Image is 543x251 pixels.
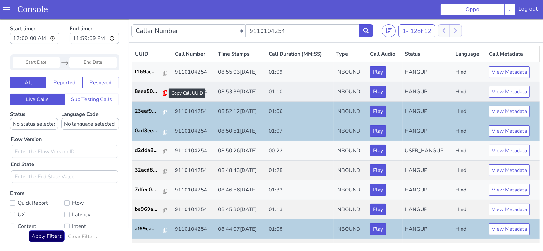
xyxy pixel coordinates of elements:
[10,202,64,211] label: Content
[334,161,367,181] td: INBOUND
[266,141,334,161] td: 01:28
[215,63,266,82] td: 08:53:39[DATE]
[334,141,367,161] td: INBOUND
[334,63,367,82] td: INBOUND
[135,186,170,194] a: be969a...
[135,127,170,135] a: d2dda8...
[172,122,215,141] td: 9110104254
[453,161,487,181] td: Hindi
[10,99,58,110] select: Status
[334,102,367,122] td: INBOUND
[172,161,215,181] td: 9110104254
[453,122,487,141] td: Hindi
[46,58,82,69] button: Reported
[403,82,453,102] td: HANGUP
[10,74,65,86] button: Live Calls
[453,102,487,122] td: Hindi
[10,179,64,188] label: Quick Report
[334,220,367,239] td: INBOUND
[266,122,334,141] td: 00:22
[215,102,266,122] td: 08:50:51[DATE]
[13,38,60,49] input: Start Date
[410,8,431,15] span: 12 of 12
[215,141,266,161] td: 08:48:43[DATE]
[215,122,266,141] td: 08:50:26[DATE]
[334,122,367,141] td: INBOUND
[29,211,65,223] button: Apply Filters
[403,200,453,220] td: HANGUP
[266,63,334,82] td: 01:10
[489,67,530,78] button: View Metadata
[370,47,386,59] button: Play
[135,68,170,76] a: 8eea50...
[135,166,164,174] p: 7dfee0...
[82,58,119,69] button: Resolved
[403,122,453,141] td: USER_HANGUP
[61,91,119,110] label: Language Code
[172,43,215,63] td: 9110104254
[69,38,117,49] input: End Date
[489,86,530,98] button: View Metadata
[266,82,334,102] td: 01:06
[453,27,487,43] th: Language
[64,179,119,188] label: Flow
[266,27,334,43] th: Call Duration (MM:SS)
[10,5,56,14] a: Console
[68,214,97,220] h6: Clear Filters
[172,102,215,122] td: 9110104254
[10,13,59,25] input: Start time:
[403,43,453,63] td: HANGUP
[135,206,170,213] a: af69ea...
[519,5,538,15] div: Log out
[172,63,215,82] td: 9110104254
[266,102,334,122] td: 01:07
[266,161,334,181] td: 01:32
[334,200,367,220] td: INBOUND
[215,27,266,43] th: Time Stamps
[215,200,266,220] td: 08:44:07[DATE]
[489,165,530,176] button: View Metadata
[403,27,453,43] th: Status
[453,200,487,220] td: Hindi
[135,127,164,135] p: d2dda8...
[453,181,487,200] td: Hindi
[215,181,266,200] td: 08:45:30[DATE]
[486,27,539,43] th: Call Metadata
[370,126,386,137] button: Play
[334,27,367,43] th: Type
[245,5,359,18] input: Enter the Caller Number
[172,27,215,43] th: Call Number
[10,91,58,110] label: Status
[398,5,435,18] button: 1- 12of 12
[11,141,34,149] label: End State
[489,126,530,137] button: View Metadata
[453,220,487,239] td: Hindi
[10,4,59,27] label: Start time:
[135,166,170,174] a: 7dfee0...
[135,49,170,56] a: f169ac...
[135,68,164,76] p: 8eea50...
[334,43,367,63] td: INBOUND
[370,145,386,157] button: Play
[172,82,215,102] td: 9110104254
[489,106,530,117] button: View Metadata
[489,145,530,157] button: View Metadata
[70,13,119,25] input: End time:
[489,47,530,59] button: View Metadata
[135,186,164,194] p: be969a...
[132,27,173,43] th: UUID
[11,151,118,164] input: Enter the End State Value
[11,126,118,139] input: Enter the Flow Version ID
[489,184,530,196] button: View Metadata
[70,4,119,27] label: End time:
[370,165,386,176] button: Play
[453,82,487,102] td: Hindi
[215,82,266,102] td: 08:52:12[DATE]
[135,49,164,56] p: f169ac...
[370,106,386,117] button: Play
[10,58,46,69] button: All
[403,102,453,122] td: HANGUP
[403,220,453,239] td: USER_HANGUP
[453,43,487,63] td: Hindi
[215,43,266,63] td: 08:55:03[DATE]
